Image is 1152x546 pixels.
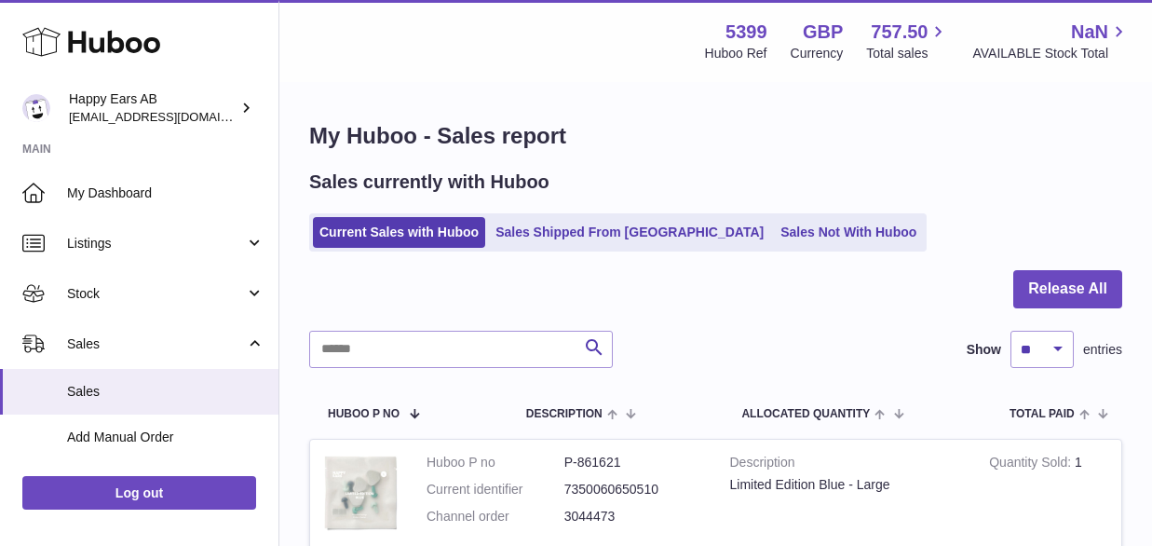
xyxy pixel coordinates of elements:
dd: P-861621 [564,454,702,471]
span: Sales [67,335,245,353]
a: Log out [22,476,256,510]
a: 757.50 Total sales [866,20,949,62]
img: 3pl@happyearsearplugs.com [22,94,50,122]
span: NaN [1071,20,1108,45]
span: Huboo P no [328,408,400,420]
span: entries [1083,341,1122,359]
a: NaN AVAILABLE Stock Total [972,20,1130,62]
span: Description [526,408,603,420]
span: [EMAIL_ADDRESS][DOMAIN_NAME] [69,109,274,124]
dd: 3044473 [564,508,702,526]
span: 757.50 [871,20,928,45]
a: Current Sales with Huboo [313,217,485,248]
a: Sales Not With Huboo [774,217,923,248]
button: Release All [1013,270,1122,308]
a: Sales Shipped From [GEOGRAPHIC_DATA] [489,217,770,248]
strong: GBP [803,20,843,45]
span: Total paid [1010,408,1075,420]
dt: Huboo P no [427,454,564,471]
strong: 5399 [725,20,767,45]
span: Sales [67,383,264,401]
span: AVAILABLE Stock Total [972,45,1130,62]
span: Total sales [866,45,949,62]
span: Add Manual Order [67,429,264,446]
strong: Description [730,454,962,476]
strong: Quantity Sold [989,455,1075,474]
h2: Sales currently with Huboo [309,170,549,195]
span: Stock [67,285,245,303]
span: Listings [67,235,245,253]
img: 53991712580521.png [324,454,399,531]
dt: Current identifier [427,481,564,498]
dd: 7350060650510 [564,481,702,498]
span: ALLOCATED Quantity [741,408,870,420]
span: My Dashboard [67,184,264,202]
div: Huboo Ref [705,45,767,62]
div: Happy Ears AB [69,90,237,126]
div: Limited Edition Blue - Large [730,476,962,494]
h1: My Huboo - Sales report [309,121,1122,151]
label: Show [967,341,1001,359]
dt: Channel order [427,508,564,526]
div: Currency [791,45,844,62]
